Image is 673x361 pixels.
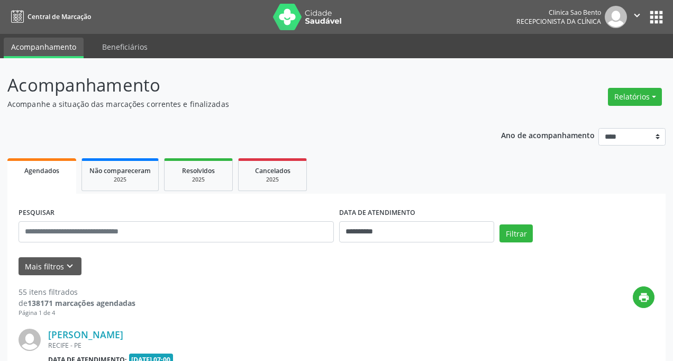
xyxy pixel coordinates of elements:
label: DATA DE ATENDIMENTO [339,205,415,221]
div: Clinica Sao Bento [516,8,601,17]
button: apps [647,8,666,26]
button: print [633,286,654,308]
p: Acompanhe a situação das marcações correntes e finalizadas [7,98,468,110]
img: img [605,6,627,28]
a: Central de Marcação [7,8,91,25]
span: Recepcionista da clínica [516,17,601,26]
div: 2025 [172,176,225,184]
div: RECIFE - PE [48,341,496,350]
button:  [627,6,647,28]
a: [PERSON_NAME] [48,329,123,340]
label: PESQUISAR [19,205,54,221]
div: de [19,297,135,309]
span: Agendados [24,166,59,175]
button: Mais filtroskeyboard_arrow_down [19,257,81,276]
i: keyboard_arrow_down [64,260,76,272]
div: 2025 [246,176,299,184]
span: Não compareceram [89,166,151,175]
div: 55 itens filtrados [19,286,135,297]
span: Cancelados [255,166,290,175]
i:  [631,10,643,21]
img: img [19,329,41,351]
div: Página 1 de 4 [19,309,135,318]
i: print [638,292,650,303]
span: Resolvidos [182,166,215,175]
p: Ano de acompanhamento [501,128,595,141]
a: Acompanhamento [4,38,84,58]
a: Beneficiários [95,38,155,56]
div: 2025 [89,176,151,184]
strong: 138171 marcações agendadas [28,298,135,308]
p: Acompanhamento [7,72,468,98]
button: Filtrar [499,224,533,242]
span: Central de Marcação [28,12,91,21]
button: Relatórios [608,88,662,106]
